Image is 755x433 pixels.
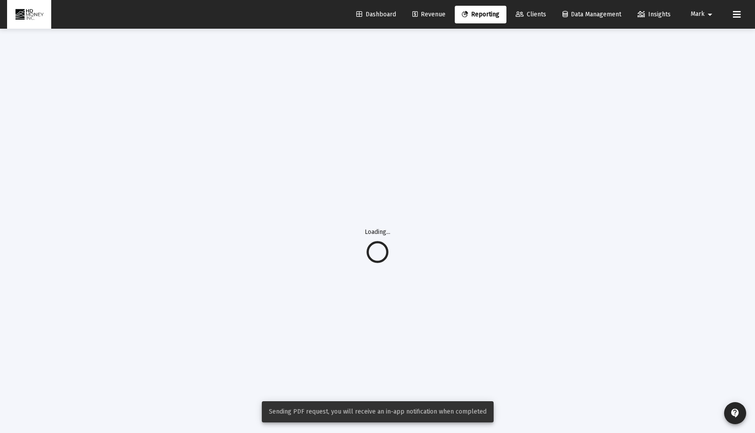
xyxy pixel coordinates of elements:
[680,5,726,23] button: Mark
[516,11,546,18] span: Clients
[349,6,403,23] a: Dashboard
[691,11,705,18] span: Mark
[269,407,487,416] span: Sending PDF request, you will receive an in-app notification when completed
[14,6,45,23] img: Dashboard
[562,11,621,18] span: Data Management
[555,6,628,23] a: Data Management
[462,11,499,18] span: Reporting
[705,6,715,23] mat-icon: arrow_drop_down
[509,6,553,23] a: Clients
[412,11,445,18] span: Revenue
[638,11,671,18] span: Insights
[630,6,678,23] a: Insights
[356,11,396,18] span: Dashboard
[455,6,506,23] a: Reporting
[730,408,740,418] mat-icon: contact_support
[405,6,453,23] a: Revenue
